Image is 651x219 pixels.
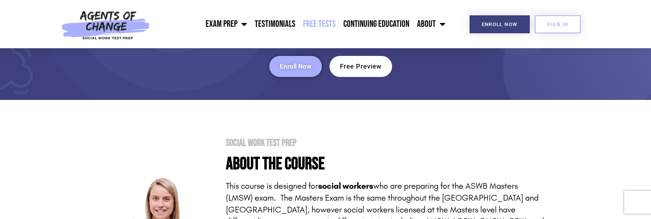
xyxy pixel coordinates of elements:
h2: Social Work Test Prep [226,138,544,148]
span: Enroll Now [482,22,518,27]
a: About [413,15,449,34]
h4: About the Course [226,155,544,173]
a: Free Tests [299,15,340,34]
a: Enroll Now [269,56,322,77]
a: Continuing Education [340,15,413,34]
a: Free Preview [330,56,392,77]
span: Free Preview [340,63,382,70]
a: Testimonials [251,15,299,34]
a: Exam Prep [202,15,251,34]
a: Enroll Now [470,15,530,33]
span: Enroll Now [280,63,311,70]
a: SIGN IN [535,15,581,33]
nav: Menu [154,15,449,34]
span: SIGN IN [547,22,569,27]
strong: social workers [318,181,373,191]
